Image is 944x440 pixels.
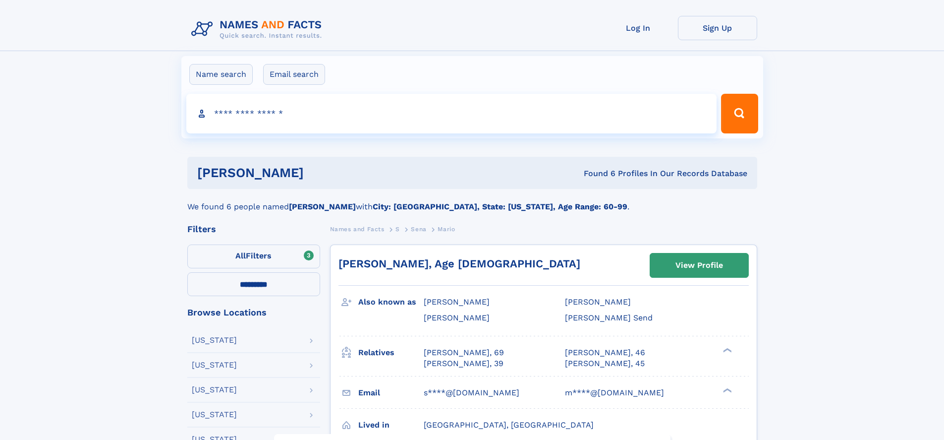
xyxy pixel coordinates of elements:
[235,251,246,260] span: All
[424,297,490,307] span: [PERSON_NAME]
[565,313,653,322] span: [PERSON_NAME] Send
[444,168,747,179] div: Found 6 Profiles In Our Records Database
[330,223,385,235] a: Names and Facts
[438,226,455,233] span: Mario
[192,361,237,369] div: [US_STATE]
[338,257,580,270] a: [PERSON_NAME], Age [DEMOGRAPHIC_DATA]
[358,344,424,361] h3: Relatives
[675,254,723,277] div: View Profile
[289,202,356,211] b: [PERSON_NAME]
[411,223,426,235] a: Sena
[599,16,678,40] a: Log In
[721,94,758,133] button: Search Button
[197,167,444,179] h1: [PERSON_NAME]
[187,245,320,268] label: Filters
[187,16,330,43] img: Logo Names and Facts
[192,411,237,419] div: [US_STATE]
[192,336,237,344] div: [US_STATE]
[424,347,504,358] a: [PERSON_NAME], 69
[187,189,757,213] div: We found 6 people named with .
[411,226,426,233] span: Sena
[358,294,424,311] h3: Also known as
[721,387,732,393] div: ❯
[424,420,594,430] span: [GEOGRAPHIC_DATA], [GEOGRAPHIC_DATA]
[395,226,400,233] span: S
[373,202,627,211] b: City: [GEOGRAPHIC_DATA], State: [US_STATE], Age Range: 60-99
[187,308,320,317] div: Browse Locations
[192,386,237,394] div: [US_STATE]
[189,64,253,85] label: Name search
[565,347,645,358] a: [PERSON_NAME], 46
[358,384,424,401] h3: Email
[678,16,757,40] a: Sign Up
[721,347,732,353] div: ❯
[186,94,717,133] input: search input
[565,358,645,369] a: [PERSON_NAME], 45
[650,253,748,277] a: View Profile
[358,417,424,434] h3: Lived in
[565,297,631,307] span: [PERSON_NAME]
[395,223,400,235] a: S
[424,313,490,322] span: [PERSON_NAME]
[187,225,320,234] div: Filters
[263,64,325,85] label: Email search
[424,358,503,369] a: [PERSON_NAME], 39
